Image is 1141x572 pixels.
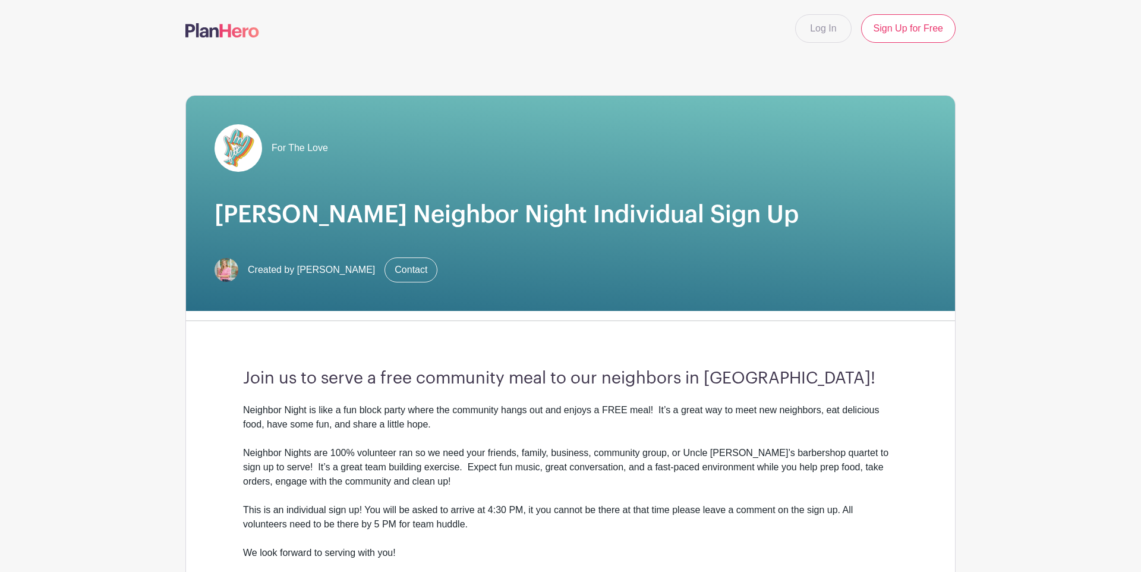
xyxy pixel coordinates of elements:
a: Sign Up for Free [861,14,956,43]
img: pageload-spinner.gif [215,124,262,172]
div: Neighbor Nights are 100% volunteer ran so we need your friends, family, business, community group... [243,432,898,560]
span: For The Love [272,141,328,155]
img: logo-507f7623f17ff9eddc593b1ce0a138ce2505c220e1c5a4e2b4648c50719b7d32.svg [185,23,259,37]
span: Created by [PERSON_NAME] [248,263,375,277]
img: 2x2%20headshot.png [215,258,238,282]
a: Contact [384,257,437,282]
div: Neighbor Night is like a fun block party where the community hangs out and enjoys a FREE meal! It... [243,403,898,432]
h1: [PERSON_NAME] Neighbor Night Individual Sign Up [215,200,926,229]
a: Log In [795,14,851,43]
h3: Join us to serve a free community meal to our neighbors in [GEOGRAPHIC_DATA]! [243,369,898,389]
